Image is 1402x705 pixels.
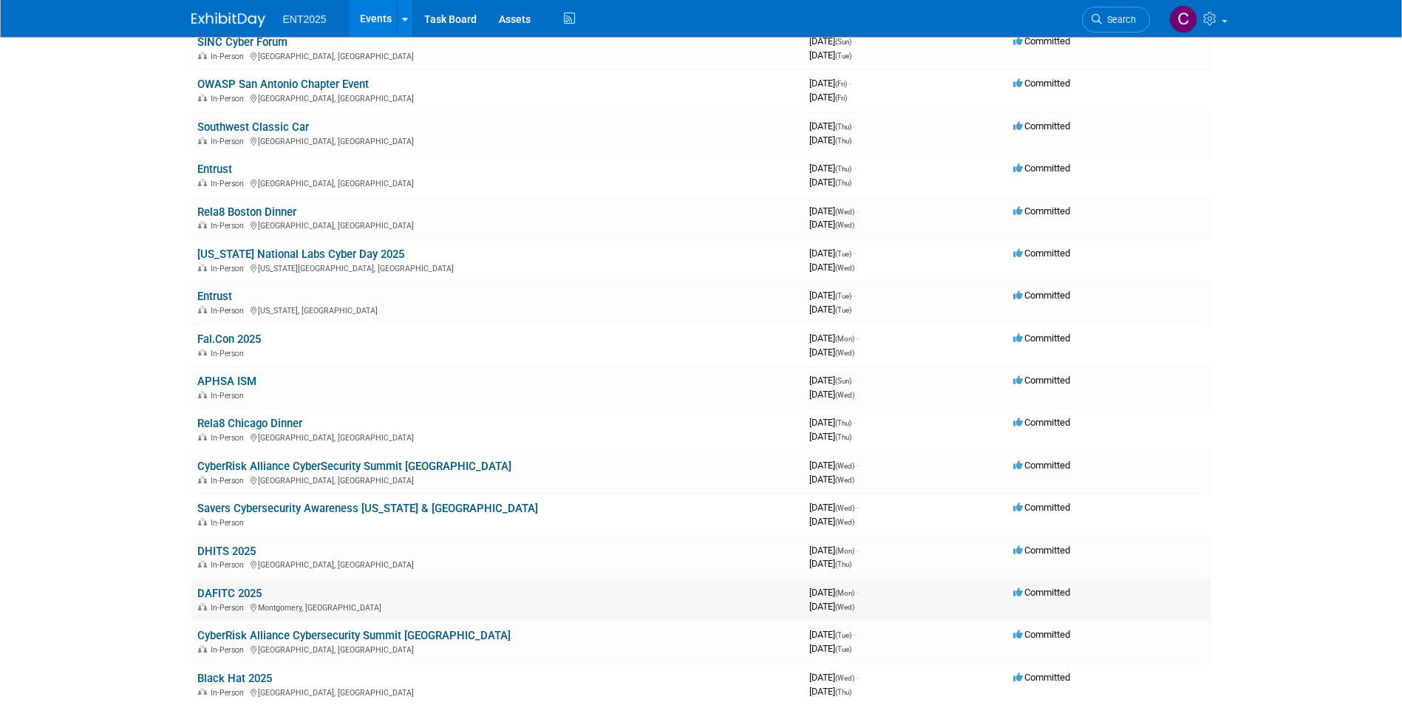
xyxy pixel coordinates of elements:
[1013,460,1070,471] span: Committed
[197,219,797,231] div: [GEOGRAPHIC_DATA], [GEOGRAPHIC_DATA]
[211,560,248,570] span: In-Person
[1102,14,1136,25] span: Search
[198,137,207,144] img: In-Person Event
[197,163,232,176] a: Entrust
[198,94,207,101] img: In-Person Event
[197,431,797,443] div: [GEOGRAPHIC_DATA], [GEOGRAPHIC_DATA]
[835,349,854,357] span: (Wed)
[198,52,207,59] img: In-Person Event
[211,221,248,231] span: In-Person
[198,688,207,695] img: In-Person Event
[1013,35,1070,47] span: Committed
[1013,502,1070,513] span: Committed
[849,78,851,89] span: -
[835,94,847,102] span: (Fri)
[1013,629,1070,640] span: Committed
[1013,545,1070,556] span: Committed
[197,35,287,49] a: SINC Cyber Forum
[809,262,854,273] span: [DATE]
[835,80,847,88] span: (Fri)
[197,558,797,570] div: [GEOGRAPHIC_DATA], [GEOGRAPHIC_DATA]
[198,264,207,271] img: In-Person Event
[835,335,854,343] span: (Mon)
[835,52,851,60] span: (Tue)
[1013,120,1070,132] span: Committed
[835,391,854,399] span: (Wed)
[197,460,511,473] a: CyberRisk Alliance CyberSecurity Summit [GEOGRAPHIC_DATA]
[198,221,207,228] img: In-Person Event
[857,460,859,471] span: -
[835,419,851,427] span: (Thu)
[854,248,856,259] span: -
[809,629,856,640] span: [DATE]
[835,165,851,173] span: (Thu)
[809,219,854,230] span: [DATE]
[809,78,851,89] span: [DATE]
[211,94,248,103] span: In-Person
[197,601,797,613] div: Montgomery, [GEOGRAPHIC_DATA]
[211,603,248,613] span: In-Person
[835,476,854,484] span: (Wed)
[854,35,856,47] span: -
[211,306,248,316] span: In-Person
[197,502,538,515] a: Savers Cybersecurity Awareness [US_STATE] & [GEOGRAPHIC_DATA]
[835,603,854,611] span: (Wed)
[809,389,854,400] span: [DATE]
[809,431,851,442] span: [DATE]
[198,433,207,440] img: In-Person Event
[809,375,856,386] span: [DATE]
[809,120,856,132] span: [DATE]
[809,545,859,556] span: [DATE]
[809,587,859,598] span: [DATE]
[211,137,248,146] span: In-Person
[197,587,262,600] a: DAFITC 2025
[809,601,854,612] span: [DATE]
[198,476,207,483] img: In-Person Event
[197,545,256,558] a: DHITS 2025
[197,92,797,103] div: [GEOGRAPHIC_DATA], [GEOGRAPHIC_DATA]
[809,134,851,146] span: [DATE]
[809,686,851,697] span: [DATE]
[854,120,856,132] span: -
[198,518,207,525] img: In-Person Event
[198,645,207,653] img: In-Person Event
[857,205,859,217] span: -
[211,52,248,61] span: In-Person
[809,290,856,301] span: [DATE]
[211,349,248,358] span: In-Person
[197,672,272,685] a: Black Hat 2025
[857,333,859,344] span: -
[809,460,859,471] span: [DATE]
[211,179,248,188] span: In-Person
[809,92,847,103] span: [DATE]
[198,603,207,610] img: In-Person Event
[835,38,851,46] span: (Sun)
[198,349,207,356] img: In-Person Event
[1013,375,1070,386] span: Committed
[835,221,854,229] span: (Wed)
[857,502,859,513] span: -
[197,248,404,261] a: [US_STATE] National Labs Cyber Day 2025
[197,375,256,388] a: APHSA ISM
[835,589,854,597] span: (Mon)
[1013,248,1070,259] span: Committed
[809,304,851,315] span: [DATE]
[1013,587,1070,598] span: Committed
[854,163,856,174] span: -
[857,587,859,598] span: -
[809,643,851,654] span: [DATE]
[197,205,296,219] a: Rela8 Boston Dinner
[835,560,851,568] span: (Thu)
[835,292,851,300] span: (Tue)
[211,433,248,443] span: In-Person
[197,290,232,303] a: Entrust
[197,333,261,346] a: Fal.Con 2025
[197,177,797,188] div: [GEOGRAPHIC_DATA], [GEOGRAPHIC_DATA]
[854,629,856,640] span: -
[809,474,854,485] span: [DATE]
[1013,205,1070,217] span: Committed
[809,417,856,428] span: [DATE]
[854,417,856,428] span: -
[835,645,851,653] span: (Tue)
[1013,78,1070,89] span: Committed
